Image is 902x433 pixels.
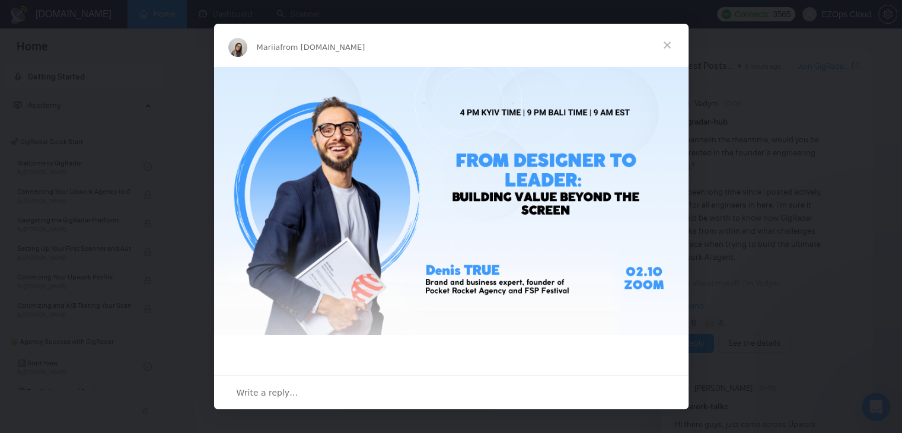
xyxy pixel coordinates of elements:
[214,375,689,409] div: Open conversation and reply
[646,24,689,66] span: Close
[237,385,298,400] span: Write a reply…
[228,38,247,57] img: Profile image for Mariia
[286,355,616,397] div: 🤔
[280,43,365,52] span: from [DOMAIN_NAME]
[257,43,281,52] span: Mariia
